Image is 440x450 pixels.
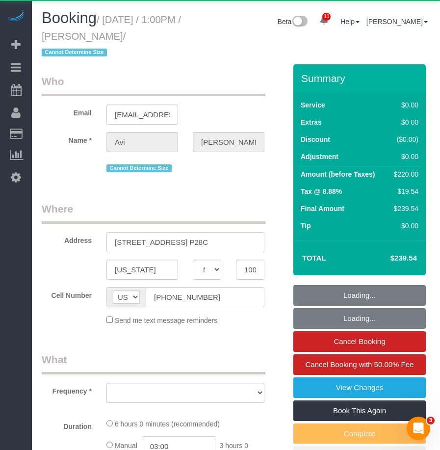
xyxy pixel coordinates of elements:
[115,442,137,450] span: Manual
[115,317,217,324] span: Send me text message reminders
[115,420,220,428] span: 6 hours 0 minutes (recommended)
[301,169,375,179] label: Amount (before Taxes)
[6,10,26,24] img: Automaid Logo
[390,134,418,144] div: ($0.00)
[42,202,265,224] legend: Where
[106,132,178,152] input: First Name
[301,73,421,84] h3: Summary
[42,49,107,56] span: Cannot Determine Size
[340,18,360,26] a: Help
[146,287,264,307] input: Cell Number
[42,352,265,374] legend: What
[293,377,426,398] a: View Changes
[306,360,414,369] span: Cancel Booking with 50.00% Fee
[301,134,330,144] label: Discount
[390,221,418,231] div: $0.00
[390,204,418,213] div: $239.54
[301,117,322,127] label: Extras
[301,186,342,196] label: Tax @ 8.88%
[390,100,418,110] div: $0.00
[301,100,325,110] label: Service
[301,221,311,231] label: Tip
[106,260,178,280] input: City
[427,417,435,424] span: 3
[293,354,426,375] a: Cancel Booking with 50.00% Fee
[278,18,308,26] a: Beta
[193,132,264,152] input: Last Name
[34,287,99,300] label: Cell Number
[366,18,428,26] a: [PERSON_NAME]
[407,417,430,440] iframe: Intercom live chat
[390,117,418,127] div: $0.00
[42,74,265,96] legend: Who
[293,331,426,352] a: Cancel Booking
[106,164,172,172] span: Cannot Determine Size
[34,418,99,431] label: Duration
[42,9,97,26] span: Booking
[390,169,418,179] div: $220.00
[390,152,418,161] div: $0.00
[236,260,264,280] input: Zip Code
[42,14,181,58] small: / [DATE] / 1:00PM / [PERSON_NAME]
[34,232,99,245] label: Address
[301,152,338,161] label: Adjustment
[34,383,99,396] label: Frequency *
[301,204,344,213] label: Final Amount
[106,105,178,125] input: Email
[314,10,334,31] a: 11
[34,105,99,118] label: Email
[291,16,308,28] img: New interface
[34,132,99,145] label: Name *
[293,400,426,421] a: Book This Again
[390,186,418,196] div: $19.54
[302,254,326,262] strong: Total
[322,13,331,21] span: 11
[361,254,417,263] h4: $239.54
